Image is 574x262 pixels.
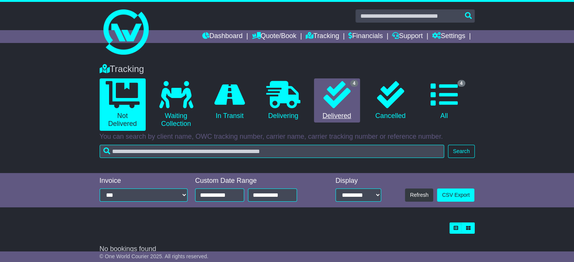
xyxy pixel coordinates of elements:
[260,78,306,123] a: Delivering
[207,78,253,123] a: In Transit
[405,188,433,202] button: Refresh
[306,30,339,43] a: Tracking
[100,133,475,141] p: You can search by client name, OWC tracking number, carrier name, carrier tracking number or refe...
[368,78,414,123] a: Cancelled
[252,30,296,43] a: Quote/Book
[153,78,199,131] a: Waiting Collection
[432,30,465,43] a: Settings
[348,30,383,43] a: Financials
[350,80,358,87] span: 4
[335,177,381,185] div: Display
[392,30,423,43] a: Support
[100,78,146,131] a: Not Delivered
[457,80,465,87] span: 4
[100,177,188,185] div: Invoice
[100,253,209,259] span: © One World Courier 2025. All rights reserved.
[421,78,467,123] a: 4 All
[314,78,360,123] a: 4 Delivered
[202,30,243,43] a: Dashboard
[96,64,479,75] div: Tracking
[448,145,474,158] button: Search
[195,177,315,185] div: Custom Date Range
[437,188,474,202] a: CSV Export
[100,245,475,253] div: No bookings found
